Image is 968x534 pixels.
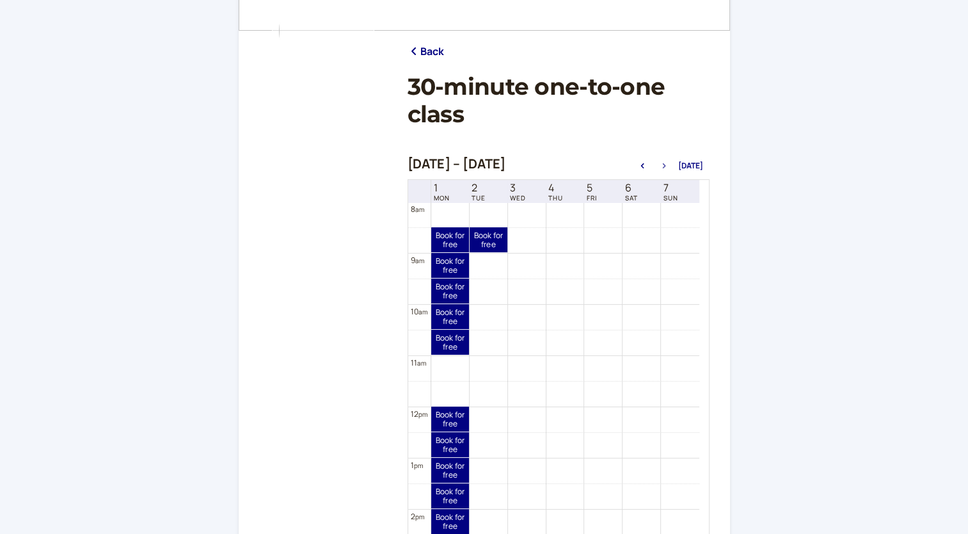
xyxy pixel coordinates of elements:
[510,194,526,202] span: WED
[415,205,424,214] span: am
[678,161,703,170] button: [DATE]
[431,487,469,506] span: Book for free
[625,182,638,194] span: 6
[431,282,469,301] span: Book for free
[411,408,428,420] div: 12
[548,194,563,202] span: THU
[587,194,597,202] span: FRI
[434,182,450,194] span: 1
[469,181,488,203] a: September 2, 2025
[411,254,425,266] div: 9
[415,512,424,521] span: pm
[431,513,469,531] span: Book for free
[625,194,638,202] span: SAT
[411,203,425,215] div: 8
[584,181,599,203] a: September 5, 2025
[472,194,486,202] span: TUE
[431,257,469,275] span: Book for free
[418,410,427,419] span: pm
[417,359,426,368] span: am
[431,231,469,250] span: Book for free
[431,308,469,327] span: Book for free
[661,181,681,203] a: September 7, 2025
[587,182,597,194] span: 5
[663,194,678,202] span: SUN
[411,357,427,369] div: 11
[411,510,425,522] div: 2
[470,231,507,250] span: Book for free
[623,181,640,203] a: September 6, 2025
[418,307,427,316] span: am
[408,156,506,172] h2: [DATE] – [DATE]
[546,181,566,203] a: September 4, 2025
[663,182,678,194] span: 7
[507,181,528,203] a: September 3, 2025
[411,459,424,471] div: 1
[510,182,526,194] span: 3
[431,436,469,455] span: Book for free
[411,305,428,318] div: 10
[408,44,445,60] a: Back
[434,194,450,202] span: MON
[431,181,452,203] a: September 1, 2025
[431,462,469,480] span: Book for free
[548,182,563,194] span: 4
[431,410,469,429] span: Book for free
[408,73,710,128] h1: 30-minute one-to-one class
[472,182,486,194] span: 2
[414,461,423,470] span: pm
[415,256,424,265] span: am
[431,334,469,352] span: Book for free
